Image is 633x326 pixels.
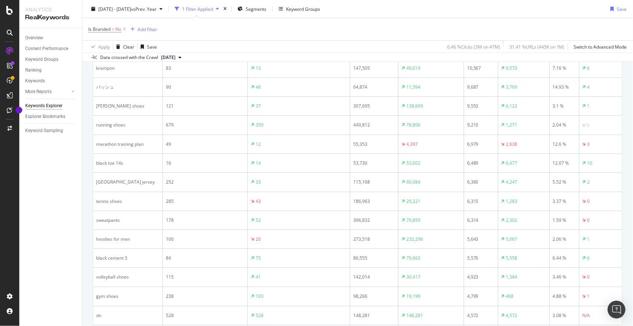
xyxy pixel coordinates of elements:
[25,34,43,42] div: Overview
[222,5,228,13] div: times
[234,3,269,15] button: Segments
[571,41,627,53] button: Switch to Advanced Mode
[553,103,576,109] div: 3.1 %
[587,217,590,224] div: 0
[353,293,395,300] div: 98,266
[353,312,395,319] div: 148,281
[96,84,160,90] div: バッシュ
[506,198,518,205] div: 1,283
[256,65,261,72] div: 13
[96,312,160,319] div: dn
[353,65,395,72] div: 147,505
[353,217,395,224] div: 396,832
[147,43,157,50] div: Save
[587,236,590,243] div: 1
[96,198,160,205] div: tennis shoes
[96,179,160,185] div: [GEOGRAPHIC_DATA] jersey
[96,141,160,148] div: marathon training plan
[138,41,157,53] button: Save
[25,77,77,85] a: Keywords
[467,141,495,148] div: 6,979
[25,77,45,85] div: Keywords
[506,160,518,167] div: 6,477
[96,122,160,128] div: running shoes
[406,217,420,224] div: 79,859
[506,179,518,185] div: 4,247
[406,255,420,261] div: 79,662
[506,65,518,72] div: 9,570
[98,6,131,12] span: [DATE] - [DATE]
[100,54,158,61] div: Data crossed with the Crawl
[25,34,77,42] a: Overview
[406,198,420,205] div: 29,221
[467,312,495,319] div: 4,572
[587,141,590,148] div: 3
[166,160,245,167] div: 16
[166,274,245,280] div: 115
[553,293,576,300] div: 4.88 %
[25,45,77,53] a: Content Performance
[553,122,576,128] div: 2.04 %
[467,179,495,185] div: 6,360
[115,24,121,34] span: No
[172,3,222,15] button: 1 Filter Applied
[506,84,518,90] div: 3,769
[166,217,245,224] div: 178
[467,198,495,205] div: 6,315
[25,66,42,74] div: Ranking
[587,160,593,167] div: 10
[88,3,165,15] button: [DATE] - [DATE]vsPrev. Year
[256,274,261,280] div: 41
[166,255,245,261] div: 84
[506,122,518,128] div: 1,271
[166,236,245,243] div: 100
[467,255,495,261] div: 5,576
[353,236,395,243] div: 273,518
[467,65,495,72] div: 10,567
[25,45,68,53] div: Content Performance
[587,274,590,280] div: 0
[553,198,576,205] div: 3.37 %
[88,26,111,32] span: Is Branded
[123,43,134,50] div: Clear
[353,160,395,167] div: 53,730
[506,103,518,109] div: 6,122
[25,102,62,110] div: Keywords Explorer
[96,103,160,109] div: [PERSON_NAME] shoes
[406,312,423,319] div: 148,281
[353,274,395,280] div: 142,014
[25,56,77,63] a: Keyword Groups
[246,6,266,12] span: Segments
[256,141,261,148] div: 12
[353,255,395,261] div: 86,555
[256,236,261,243] div: 20
[256,103,261,109] div: 37
[256,217,261,224] div: 52
[166,103,245,109] div: 121
[553,236,576,243] div: 2.06 %
[467,274,495,280] div: 4,923
[553,255,576,261] div: 6.44 %
[353,103,395,109] div: 307,695
[467,160,495,167] div: 6,489
[587,198,590,205] div: 0
[256,122,263,128] div: 350
[25,113,65,121] div: Explorer Bookmarks
[256,160,261,167] div: 14
[353,122,395,128] div: 449,812
[25,13,76,22] div: RealKeywords
[25,56,58,63] div: Keyword Groups
[506,255,518,261] div: 5,558
[617,6,627,12] div: Save
[166,65,245,72] div: 83
[25,127,77,135] a: Keyword Sampling
[25,88,52,96] div: More Reports
[88,41,110,53] button: Apply
[113,41,134,53] button: Clear
[138,26,157,32] div: Add Filter
[587,84,590,90] div: 4
[553,65,576,72] div: 7.16 %
[406,103,423,109] div: 138,699
[406,274,420,280] div: 30,417
[166,122,245,128] div: 679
